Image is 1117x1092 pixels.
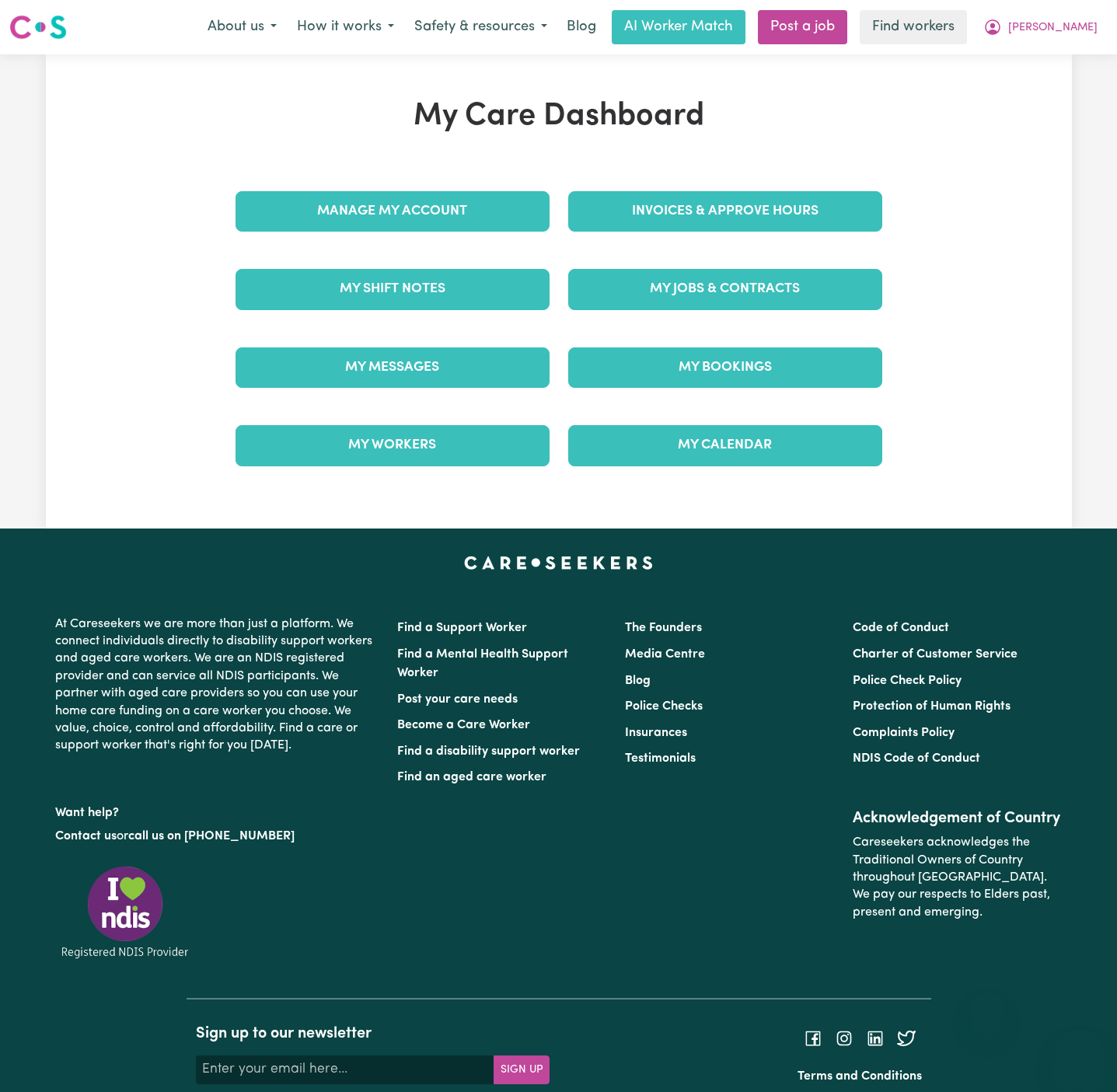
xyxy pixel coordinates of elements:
[128,830,295,843] a: call us on [PHONE_NUMBER]
[853,675,962,687] a: Police Check Policy
[568,269,882,309] a: My Jobs & Contracts
[866,1031,885,1044] a: Follow Careseekers on LinkedIn
[1008,19,1098,37] span: [PERSON_NAME]
[464,556,653,569] a: Careseekers home page
[625,648,705,661] a: Media Centre
[236,425,550,466] a: My Workers
[397,719,530,731] a: Become a Care Worker
[397,622,527,634] a: Find a Support Worker
[972,993,1003,1024] iframe: Close message
[568,347,882,388] a: My Bookings
[853,648,1018,661] a: Charter of Customer Service
[835,1031,853,1044] a: Follow Careseekers on Instagram
[236,269,550,309] a: My Shift Notes
[625,622,702,634] a: The Founders
[612,10,745,44] a: AI Worker Match
[568,425,882,466] a: My Calendar
[196,1055,494,1083] input: Enter your email here...
[798,1070,922,1083] a: Terms and Conditions
[494,1055,550,1083] button: Subscribe
[287,11,404,44] button: How it works
[758,10,847,44] a: Post a job
[853,828,1062,927] p: Careseekers acknowledges the Traditional Owners of Country throughout [GEOGRAPHIC_DATA]. We pay o...
[625,752,696,765] a: Testimonials
[55,830,117,843] a: Contact us
[397,771,546,783] a: Find an aged care worker
[55,863,195,961] img: Registered NDIS provider
[397,745,580,758] a: Find a disability support worker
[55,609,379,761] p: At Careseekers we are more than just a platform. We connect individuals directly to disability su...
[625,700,703,713] a: Police Checks
[404,11,557,44] button: Safety & resources
[236,347,550,388] a: My Messages
[853,727,955,739] a: Complaints Policy
[397,693,518,706] a: Post your care needs
[1055,1030,1105,1080] iframe: Button to launch messaging window
[196,1024,550,1043] h2: Sign up to our newsletter
[853,622,949,634] a: Code of Conduct
[804,1031,822,1044] a: Follow Careseekers on Facebook
[55,822,379,851] p: or
[55,798,379,822] p: Want help?
[9,13,67,41] img: Careseekers logo
[853,809,1062,828] h2: Acknowledgement of Country
[9,9,67,45] a: Careseekers logo
[625,675,651,687] a: Blog
[853,700,1011,713] a: Protection of Human Rights
[557,10,606,44] a: Blog
[625,727,687,739] a: Insurances
[197,11,287,44] button: About us
[397,648,568,679] a: Find a Mental Health Support Worker
[973,11,1108,44] button: My Account
[226,98,892,135] h1: My Care Dashboard
[236,191,550,232] a: Manage My Account
[853,752,980,765] a: NDIS Code of Conduct
[568,191,882,232] a: Invoices & Approve Hours
[897,1031,916,1044] a: Follow Careseekers on Twitter
[860,10,967,44] a: Find workers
